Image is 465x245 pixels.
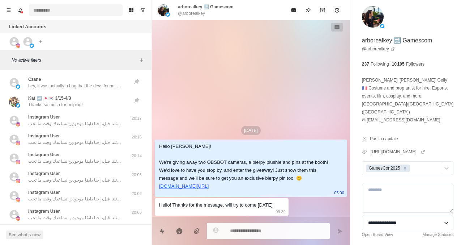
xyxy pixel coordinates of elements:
[137,56,146,65] button: Add filters
[28,151,60,158] p: Instagram User
[16,103,20,108] img: picture
[28,114,60,120] p: Instagram User
[158,4,169,16] img: picture
[28,101,83,108] p: Thanks so much for helping!
[28,158,122,165] p: سلام، بس حبيت أذكرك آخر مرة لو فاتتك رسائلنا قبل، إحنا دايمًا موجودين نساعدك وقت ما تحب.
[28,208,60,215] p: Instagram User
[166,12,170,17] img: picture
[159,201,273,209] div: Hello! Thanks for the message, will try to come [DATE]
[178,10,205,17] p: @arborealkey
[128,115,146,121] p: 20:17
[137,4,149,16] button: Show unread conversations
[16,43,20,48] img: picture
[128,191,146,197] p: 20:02
[406,61,425,67] p: Followers
[28,139,122,146] p: سلام، بس حبيت أذكرك آخر مرة لو فاتتك رسائلنا قبل، إحنا دايمًا موجودين نساعدك وقت ما تحب.
[172,224,187,238] button: Reply with AI
[367,165,401,172] div: GamesCon2025
[6,231,43,239] button: See what's new
[9,23,46,30] p: Linked Accounts
[128,209,146,216] p: 20:00
[30,43,34,48] img: picture
[362,232,393,238] a: Open Board View
[330,3,344,17] button: Add reminder
[28,189,60,196] p: Instagram User
[380,24,384,28] img: picture
[128,134,146,140] p: 20:16
[178,4,234,10] p: arborealkey 🔜 Gamescom
[401,165,409,172] div: Remove GamesCon2025
[333,224,347,238] button: Send message
[16,84,20,89] img: picture
[362,76,453,124] p: [PERSON_NAME] '[PERSON_NAME]' Gelly 🇫🇷 Costume and prop artist for hire. Esports, events, film, c...
[28,83,122,89] p: hey, it was actually a bug that the devs found, they had pushed up a short-term fix while they pa...
[28,215,122,221] p: سلام، بس حبيت أذكرك آخر مرة لو فاتتك رسائلنا قبل، إحنا دايمًا موجودين نساعدك وقت ما تحب.
[16,141,20,145] img: picture
[362,61,369,67] p: 237
[362,46,395,52] a: @arborealkey
[28,95,71,101] p: Kat ➡️ 🇯🇵🇰🇷 3/15-4/3
[128,153,146,159] p: 20:14
[16,179,20,183] img: picture
[28,133,60,139] p: Instagram User
[159,142,331,190] div: Hello [PERSON_NAME]! We’re giving away two OBSBOT cameras, a blerpy plushie and pins at the booth...
[362,36,432,45] p: arborealkey 🔜 Gamescom
[241,126,261,135] p: [DATE]
[371,61,389,67] p: Following
[370,136,398,142] p: Pas la capitale
[28,177,122,183] p: سلام، بس حبيت أذكرك آخر مرة لو فاتتك رسائلنا قبل، إحنا دايمًا موجودين نساعدك وقت ما تحب.
[189,224,204,238] button: Add media
[28,170,60,177] p: Instagram User
[36,37,45,46] button: Add account
[3,4,14,16] button: Menu
[334,189,344,197] p: 05:00
[155,224,169,238] button: Quick replies
[9,96,20,107] img: picture
[422,232,453,238] a: Manage Statuses
[16,122,20,126] img: picture
[16,198,20,202] img: picture
[362,6,384,28] img: picture
[28,196,122,202] p: سلام، بس حبيت أذكرك آخر مرة لو فاتتك رسائلنا قبل، إحنا دايمًا موجودين نساعدك وقت ما تحب.
[286,3,301,17] button: Mark as read
[315,3,330,17] button: Archive
[16,160,20,164] img: picture
[159,183,209,189] a: [DOMAIN_NAME][URL]
[28,76,41,83] p: Czane
[276,208,286,216] p: 09:39
[301,3,315,17] button: Pin
[28,120,122,127] p: سلام، بس حبيت أذكرك آخر مرة لو فاتتك رسائلنا قبل، إحنا دايمًا موجودين نساعدك وقت ما تحب.
[12,57,137,63] p: No active filters
[125,4,137,16] button: Board View
[128,172,146,178] p: 20:03
[16,216,20,221] img: picture
[14,4,26,16] button: Notifications
[392,61,405,67] p: 10 105
[371,149,425,155] a: [URL][DOMAIN_NAME]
